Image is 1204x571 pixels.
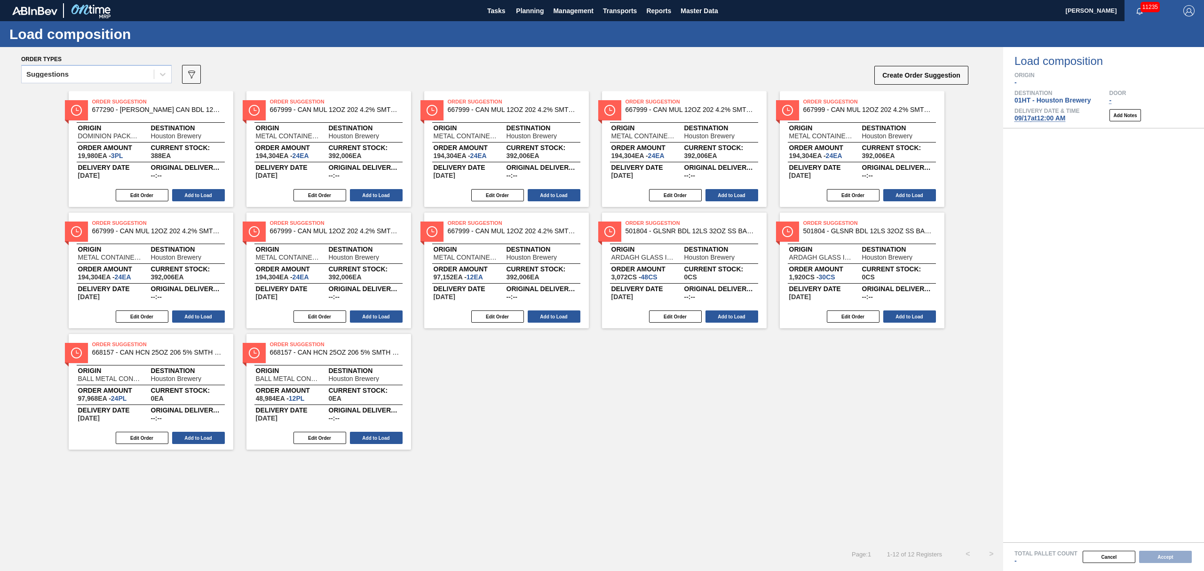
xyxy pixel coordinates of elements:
span: Origin [789,246,862,252]
span: 19,980EA-3PL [78,152,123,159]
span: Order amount [256,266,329,272]
span: Order Suggestion [270,218,402,228]
span: 09/17/2025 [256,415,277,421]
button: Edit Order [471,189,524,201]
span: Delivery Date [256,407,329,413]
span: Tasks [486,5,507,16]
span: Destination [862,125,935,131]
span: ,392,006,EA, [329,152,362,159]
span: ,392,006,EA, [329,274,362,280]
span: --:-- [329,415,340,421]
span: Destination [329,368,402,373]
span: Original delivery time [862,165,935,170]
span: Houston Brewery [329,133,379,139]
img: status [249,348,260,358]
span: Order amount [789,145,862,151]
span: Origin [256,368,329,373]
span: Houston Brewery [151,375,201,382]
img: status [782,105,793,116]
span: Houston Brewery [862,133,912,139]
span: Delivery Date [256,165,329,170]
span: - [1109,96,1112,104]
span: Origin [1014,72,1204,78]
button: Edit Order [827,189,879,201]
span: Original delivery time [507,286,579,292]
span: ,392,006,EA, [507,274,539,280]
span: 24,PL [111,395,127,402]
span: Order Suggestion [626,218,757,228]
span: Current Stock: [862,145,935,151]
span: Transports [603,5,637,16]
span: Delivery Date [78,286,151,292]
span: 667999 - CAN MUL 12OZ 202 4.2% SMTH 0220 SLEEK BE [448,106,579,113]
span: 09/17/2025 [434,293,455,300]
span: Delivery Date [256,286,329,292]
span: 09/17/2025 [256,293,277,300]
span: 48,CS [641,273,657,281]
img: status [427,226,437,237]
span: Delivery Date [78,407,151,413]
button: Edit Order [293,189,346,201]
span: 667999 - CAN MUL 12OZ 202 4.2% SMTH 0220 SLEEK BE [626,106,757,113]
button: Edit Order [293,432,346,444]
span: statusOrder Suggestion667999 - CAN MUL 12OZ 202 4.2% SMTH 0220 SLEEK BEOriginMETAL CONTAINER CORP... [602,91,767,207]
button: Add to Load [172,310,225,323]
img: status [249,105,260,116]
span: Order amount [78,266,151,272]
span: 667999 - CAN MUL 12OZ 202 4.2% SMTH 0220 SLEEK BE [270,228,402,235]
button: Add to Load [883,310,936,323]
span: Houston Brewery [862,254,912,261]
span: --:-- [151,293,162,300]
button: < [956,542,980,566]
span: 30,CS [819,273,835,281]
span: Original delivery time [151,165,224,170]
span: Order amount [256,145,329,151]
span: 12,EA [467,273,483,281]
span: ,392,006,EA, [507,152,539,159]
span: METAL CONTAINER CORPORATION [78,254,142,261]
span: 97,152EA-12EA [434,274,483,280]
span: ,0,EA, [151,395,164,402]
span: --:-- [507,293,517,300]
span: --:-- [862,172,873,179]
span: METAL CONTAINER CORPORATION [256,133,319,139]
span: Order Suggestion [92,340,224,349]
button: Add to Load [705,310,758,323]
span: --:-- [684,172,695,179]
span: Destination [507,125,579,131]
span: ,0,CS, [684,274,697,280]
span: Destination [151,125,224,131]
span: Current Stock: [862,266,935,272]
span: 09/17/2025 [78,293,100,300]
span: statusOrder Suggestion667999 - CAN MUL 12OZ 202 4.2% SMTH 0220 SLEEK BEOriginMETAL CONTAINER CORP... [246,213,411,328]
span: Houston Brewery [329,375,379,382]
span: Origin [78,368,151,373]
span: statusOrder Suggestion501804 - GLSNR BDL 12LS 32OZ SS BARE LS KRFT 0811OriginARDAGH GLASS INC.Des... [602,213,767,328]
button: Cancel [1083,551,1135,563]
span: 194,304EA-24EA [256,274,309,280]
span: 24,EA [293,273,309,281]
span: Reports [646,5,671,16]
span: 09/17/2025 [434,172,455,179]
span: 677290 - CARR CAN BDL 12OZ UT AUSTIN CAN PK 12/12 [92,106,224,113]
span: statusOrder Suggestion667999 - CAN MUL 12OZ 202 4.2% SMTH 0220 SLEEK BEOriginMETAL CONTAINER CORP... [69,213,233,328]
button: Add Notes [1109,109,1141,121]
span: Houston Brewery [329,254,379,261]
span: Current Stock: [329,145,402,151]
span: ARDAGH GLASS INC. [611,254,675,261]
img: Logout [1183,5,1195,16]
span: DOMINION PACKAGING, INC. [78,133,142,139]
button: Add to Load [172,432,225,444]
span: Houston Brewery [684,254,735,261]
span: BALL METAL CONTAINER GROUP [256,375,319,382]
span: Current Stock: [684,266,757,272]
span: Current Stock: [507,145,579,151]
span: Order amount [611,145,684,151]
span: Delivery Date [611,165,684,170]
span: 09/17 at 12:00 AM [1014,114,1065,122]
span: Delivery Date [78,165,151,170]
span: 667999 - CAN MUL 12OZ 202 4.2% SMTH 0220 SLEEK BE [270,106,402,113]
span: Original delivery time [151,407,224,413]
span: Destination [1014,90,1109,96]
span: 3,PL [111,152,123,159]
